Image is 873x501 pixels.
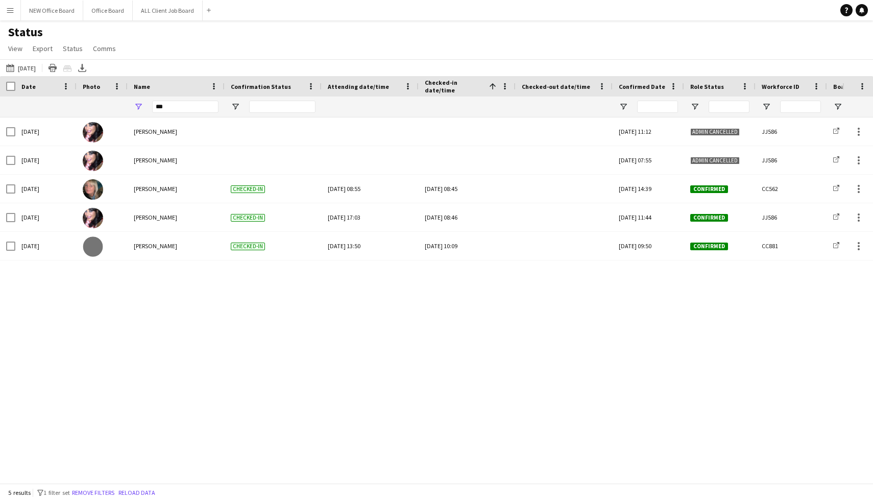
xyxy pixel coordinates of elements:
[762,102,771,111] button: Open Filter Menu
[46,62,59,74] app-action-btn: Print
[15,232,77,260] div: [DATE]
[59,42,87,55] a: Status
[690,214,728,222] span: Confirmed
[613,146,684,174] div: [DATE] 07:55
[134,213,177,221] span: [PERSON_NAME]
[762,83,799,90] span: Workforce ID
[21,83,36,90] span: Date
[328,203,413,231] div: [DATE] 17:03
[83,122,103,142] img: Nicola Smith
[231,102,240,111] button: Open Filter Menu
[328,83,389,90] span: Attending date/time
[709,101,749,113] input: Role Status Filter Input
[15,146,77,174] div: [DATE]
[425,203,510,231] div: [DATE] 08:46
[613,175,684,203] div: [DATE] 14:39
[231,214,265,222] span: Checked-in
[29,42,57,55] a: Export
[522,83,590,90] span: Checked-out date/time
[756,146,827,174] div: JJ586
[70,487,116,498] button: Remove filters
[76,62,88,74] app-action-btn: Export XLSX
[756,203,827,231] div: JJ586
[15,175,77,203] div: [DATE]
[231,243,265,250] span: Checked-in
[328,175,413,203] div: [DATE] 08:55
[134,102,143,111] button: Open Filter Menu
[83,208,103,228] img: Nicola Smith
[690,128,740,136] span: Admin cancelled
[613,203,684,231] div: [DATE] 11:44
[93,44,116,53] span: Comms
[33,44,53,53] span: Export
[133,1,203,20] button: ALL Client Job Board
[690,83,724,90] span: Role Status
[425,79,485,94] span: Checked-in date/time
[249,101,316,113] input: Confirmation Status Filter Input
[619,83,665,90] span: Confirmed Date
[756,232,827,260] div: CC881
[63,44,83,53] span: Status
[231,83,291,90] span: Confirmation Status
[690,185,728,193] span: Confirmed
[152,101,219,113] input: Name Filter Input
[134,83,150,90] span: Name
[134,156,177,164] span: [PERSON_NAME]
[690,102,699,111] button: Open Filter Menu
[21,1,83,20] button: NEW Office Board
[833,83,851,90] span: Board
[756,117,827,146] div: JJ586
[83,179,103,200] img: Nicola Lewis
[637,101,678,113] input: Confirmed Date Filter Input
[613,232,684,260] div: [DATE] 09:50
[619,102,628,111] button: Open Filter Menu
[425,175,510,203] div: [DATE] 08:45
[134,128,177,135] span: [PERSON_NAME]
[83,236,103,257] img: leon jordaan-nicholls
[833,102,842,111] button: Open Filter Menu
[15,203,77,231] div: [DATE]
[15,117,77,146] div: [DATE]
[690,157,740,164] span: Admin cancelled
[756,175,827,203] div: CC562
[231,185,265,193] span: Checked-in
[116,487,157,498] button: Reload data
[613,117,684,146] div: [DATE] 11:12
[328,232,413,260] div: [DATE] 13:50
[425,232,510,260] div: [DATE] 10:09
[83,1,133,20] button: Office Board
[134,185,177,193] span: [PERSON_NAME]
[134,242,177,250] span: [PERSON_NAME]
[690,243,728,250] span: Confirmed
[83,83,100,90] span: Photo
[89,42,120,55] a: Comms
[4,62,38,74] button: [DATE]
[83,151,103,171] img: Nicola Smith
[43,489,70,496] span: 1 filter set
[8,44,22,53] span: View
[4,42,27,55] a: View
[780,101,821,113] input: Workforce ID Filter Input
